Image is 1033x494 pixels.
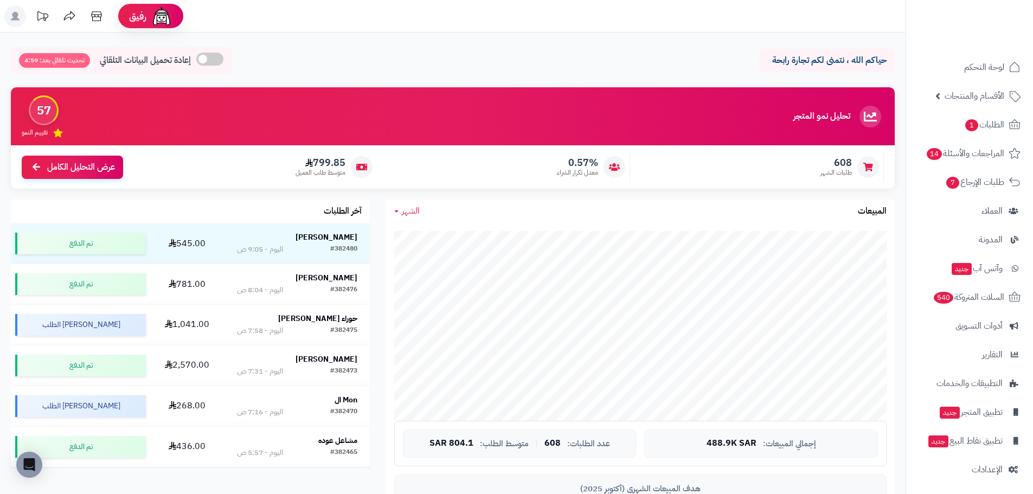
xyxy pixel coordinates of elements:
span: السلات المتروكة [933,290,1004,305]
span: المدونة [979,232,1003,247]
span: الشهر [402,204,420,217]
div: تم الدفع [15,273,146,295]
a: الشهر [394,205,420,217]
span: | [535,439,538,447]
div: #382465 [330,447,357,458]
a: أدوات التسويق [913,313,1026,339]
a: طلبات الإرجاع7 [913,169,1026,195]
span: 804.1 SAR [429,439,473,448]
span: تقييم النمو [22,128,48,137]
span: معدل تكرار الشراء [557,168,598,177]
span: 0.57% [557,157,598,169]
strong: Mon ال [335,394,357,406]
span: لوحة التحكم [964,60,1004,75]
strong: [PERSON_NAME] [296,354,357,365]
span: 7 [946,176,960,189]
strong: حوراء [PERSON_NAME] [278,313,357,324]
span: 608 [544,439,561,448]
td: 545.00 [150,223,224,264]
span: رفيق [129,10,146,23]
span: التقارير [982,347,1003,362]
strong: [PERSON_NAME] [296,272,357,284]
td: 2,570.00 [150,345,224,386]
h3: تحليل نمو المتجر [793,112,850,121]
div: اليوم - 8:04 ص [237,285,283,296]
div: تم الدفع [15,436,146,458]
span: تطبيق نقاط البيع [927,433,1003,448]
a: لوحة التحكم [913,54,1026,80]
span: وآتس آب [951,261,1003,276]
div: تم الدفع [15,355,146,376]
a: المدونة [913,227,1026,253]
span: جديد [952,263,972,275]
a: التطبيقات والخدمات [913,370,1026,396]
h3: المبيعات [858,207,887,216]
div: اليوم - 5:57 ص [237,447,283,458]
a: المراجعات والأسئلة14 [913,140,1026,166]
div: #382476 [330,285,357,296]
span: 540 [933,291,954,304]
span: تطبيق المتجر [939,405,1003,420]
a: الطلبات1 [913,112,1026,138]
td: 781.00 [150,264,224,304]
div: #382473 [330,366,357,377]
div: اليوم - 7:16 ص [237,407,283,418]
div: اليوم - 9:05 ص [237,244,283,255]
a: السلات المتروكة540 [913,284,1026,310]
span: إجمالي المبيعات: [763,439,816,448]
span: عرض التحليل الكامل [47,161,115,174]
span: العملاء [981,203,1003,219]
a: تطبيق المتجرجديد [913,399,1026,425]
span: أدوات التسويق [955,318,1003,333]
span: طلبات الشهر [820,168,852,177]
div: تم الدفع [15,233,146,254]
span: 1 [965,119,979,132]
span: متوسط الطلب: [480,439,529,448]
span: التطبيقات والخدمات [936,376,1003,391]
div: #382480 [330,244,357,255]
a: تطبيق نقاط البيعجديد [913,428,1026,454]
td: 436.00 [150,427,224,467]
span: الطلبات [964,117,1004,132]
img: ai-face.png [151,5,172,27]
span: جديد [928,435,948,447]
span: 608 [820,157,852,169]
div: [PERSON_NAME] الطلب [15,314,146,336]
span: 14 [926,147,943,161]
span: المراجعات والأسئلة [926,146,1004,161]
span: عدد الطلبات: [567,439,610,448]
strong: مشاعل عوده [318,435,357,446]
span: 488.9K SAR [707,439,756,448]
strong: [PERSON_NAME] [296,232,357,243]
a: العملاء [913,198,1026,224]
span: متوسط طلب العميل [296,168,345,177]
a: تحديثات المنصة [29,5,56,30]
a: وآتس آبجديد [913,255,1026,281]
div: #382475 [330,325,357,336]
td: 268.00 [150,386,224,426]
p: حياكم الله ، نتمنى لكم تجارة رابحة [767,54,887,67]
h3: آخر الطلبات [324,207,362,216]
span: الأقسام والمنتجات [945,88,1004,104]
div: اليوم - 7:58 ص [237,325,283,336]
span: طلبات الإرجاع [945,175,1004,190]
a: التقارير [913,342,1026,368]
div: اليوم - 7:31 ص [237,366,283,377]
td: 1,041.00 [150,305,224,345]
div: #382470 [330,407,357,418]
div: [PERSON_NAME] الطلب [15,395,146,417]
img: logo-2.png [959,8,1023,31]
span: 799.85 [296,157,345,169]
span: إعادة تحميل البيانات التلقائي [100,54,191,67]
div: Open Intercom Messenger [16,452,42,478]
span: الإعدادات [972,462,1003,477]
span: تحديث تلقائي بعد: 4:59 [19,53,90,68]
a: عرض التحليل الكامل [22,156,123,179]
span: جديد [940,407,960,419]
a: الإعدادات [913,457,1026,483]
